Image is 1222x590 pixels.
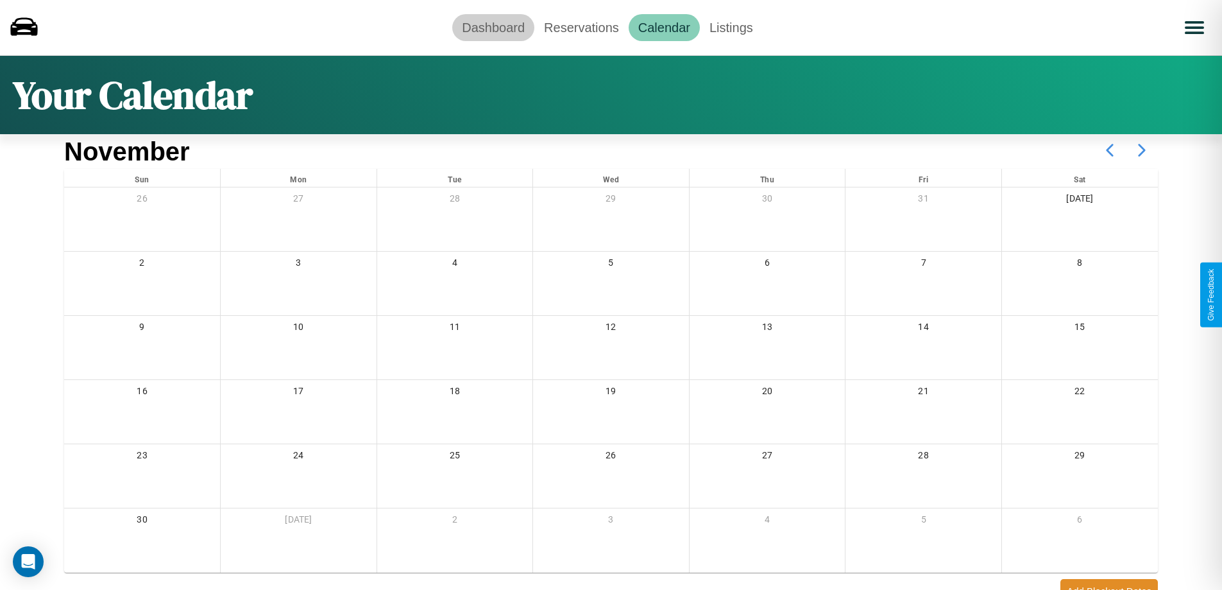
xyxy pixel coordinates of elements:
div: 29 [533,187,689,214]
div: 9 [64,316,220,342]
div: 25 [377,444,533,471]
div: 31 [845,187,1001,214]
div: Wed [533,169,689,187]
div: 17 [221,380,377,406]
div: [DATE] [1002,187,1158,214]
div: 6 [1002,508,1158,535]
div: 30 [64,508,220,535]
div: 30 [690,187,845,214]
div: 4 [377,252,533,278]
div: Fri [845,169,1001,187]
div: Sun [64,169,220,187]
div: 18 [377,380,533,406]
div: Open Intercom Messenger [13,546,44,577]
div: 4 [690,508,845,535]
a: Listings [700,14,763,41]
div: 19 [533,380,689,406]
div: 6 [690,252,845,278]
a: Dashboard [452,14,534,41]
div: 12 [533,316,689,342]
div: 28 [377,187,533,214]
div: 5 [533,252,689,278]
div: 2 [377,508,533,535]
div: Tue [377,169,533,187]
h2: November [64,137,190,166]
div: 27 [690,444,845,471]
div: 22 [1002,380,1158,406]
div: 7 [845,252,1001,278]
div: 23 [64,444,220,471]
div: 15 [1002,316,1158,342]
div: 3 [221,252,377,278]
div: 24 [221,444,377,471]
h1: Your Calendar [13,69,253,121]
div: 28 [845,444,1001,471]
div: 14 [845,316,1001,342]
button: Open menu [1176,10,1212,46]
a: Reservations [534,14,629,41]
div: 8 [1002,252,1158,278]
div: 5 [845,508,1001,535]
div: Thu [690,169,845,187]
div: 26 [533,444,689,471]
div: 29 [1002,444,1158,471]
div: 13 [690,316,845,342]
div: 21 [845,380,1001,406]
a: Calendar [629,14,700,41]
div: Sat [1002,169,1158,187]
div: 3 [533,508,689,535]
div: Mon [221,169,377,187]
div: 26 [64,187,220,214]
div: 10 [221,316,377,342]
div: 2 [64,252,220,278]
div: 20 [690,380,845,406]
div: [DATE] [221,508,377,535]
div: 11 [377,316,533,342]
div: 27 [221,187,377,214]
div: Give Feedback [1207,269,1216,321]
div: 16 [64,380,220,406]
